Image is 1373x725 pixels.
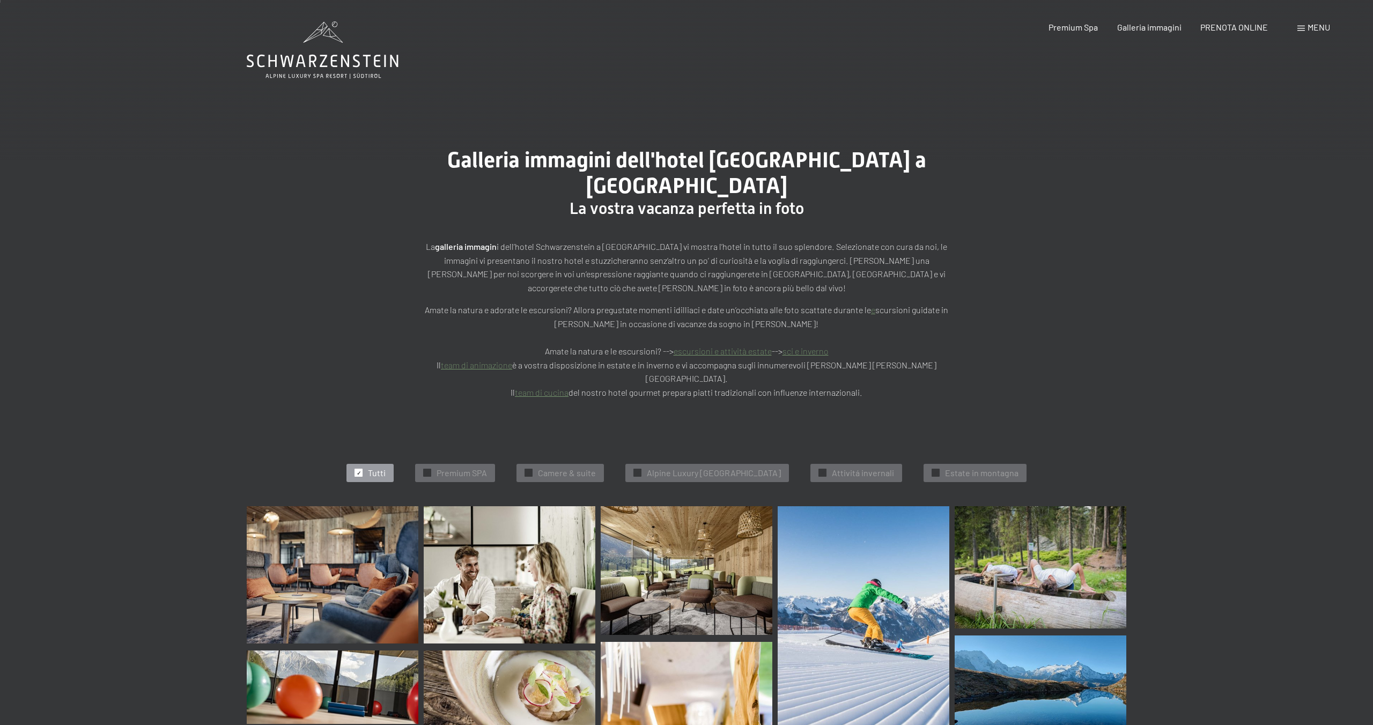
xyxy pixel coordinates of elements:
[871,305,875,315] a: e
[674,346,772,356] a: escursioni e attività estate
[538,467,596,479] span: Camere & suite
[435,241,497,251] strong: galleria immagin
[945,467,1018,479] span: Estate in montagna
[515,387,569,397] a: team di cucina
[447,147,926,198] span: Galleria immagini dell'hotel [GEOGRAPHIC_DATA] a [GEOGRAPHIC_DATA]
[636,469,640,477] span: ✓
[601,506,772,635] img: [Translate to Italienisch:]
[368,467,386,479] span: Tutti
[424,506,595,643] img: Immagini
[821,469,825,477] span: ✓
[832,467,894,479] span: Attivitá invernali
[437,467,487,479] span: Premium SPA
[955,506,1126,629] img: Immagini
[418,240,955,294] p: La i dell’hotel Schwarzenstein a [GEOGRAPHIC_DATA] vi mostra l’hotel in tutto il suo splendore. S...
[425,469,430,477] span: ✓
[570,199,804,218] span: La vostra vacanza perfetta in foto
[418,303,955,399] p: Amate la natura e adorate le escursioni? Allora pregustate momenti idilliaci e date un’occhiata a...
[1200,22,1268,32] a: PRENOTA ONLINE
[934,469,938,477] span: ✓
[647,467,781,479] span: Alpine Luxury [GEOGRAPHIC_DATA]
[357,469,361,477] span: ✓
[441,360,512,370] a: team di animazione
[527,469,531,477] span: ✓
[1049,22,1098,32] a: Premium Spa
[247,506,418,643] img: [Translate to Italienisch:]
[247,650,418,724] img: [Translate to Italienisch:]
[783,346,829,356] a: sci e inverno
[1308,22,1330,32] span: Menu
[1117,22,1182,32] a: Galleria immagini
